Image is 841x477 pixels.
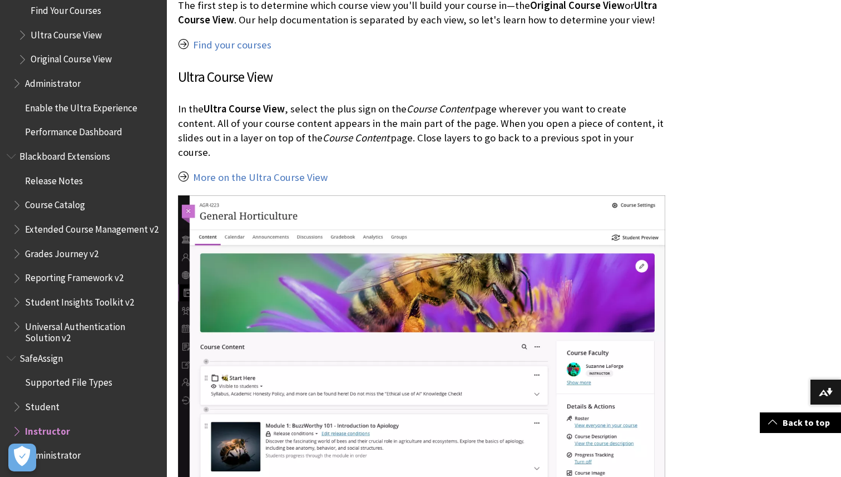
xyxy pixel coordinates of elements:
span: Grades Journey v2 [25,244,98,259]
span: Enable the Ultra Experience [25,99,137,114]
span: Student Insights Toolkit v2 [25,293,134,308]
nav: Book outline for Blackboard Extensions [7,147,160,343]
span: Performance Dashboard [25,123,122,138]
h3: Ultra Course View [178,67,665,88]
span: Ultra Course View [31,26,102,41]
span: Original Course View [31,50,112,65]
button: Open Preferences [8,444,36,471]
span: Reporting Framework v2 [25,269,123,284]
a: More on the Ultra Course View [193,171,328,184]
a: Find your courses [193,38,271,52]
span: Find Your Courses [31,1,101,16]
span: Release Notes [25,171,83,186]
nav: Book outline for Blackboard SafeAssign [7,349,160,465]
span: Instructor [25,422,70,437]
span: Universal Authentication Solution v2 [25,317,159,343]
span: Course Content [407,102,473,115]
span: Blackboard Extensions [19,147,110,162]
a: Back to top [760,412,841,433]
span: Supported File Types [25,373,112,389]
span: Administrator [25,74,81,89]
span: Course Content [323,131,389,144]
span: Ultra Course View [204,102,285,115]
span: Extended Course Management v2 [25,220,159,235]
span: Course Catalog [25,196,85,211]
span: SafeAssign [19,349,63,364]
span: Student [25,397,60,412]
span: Administrator [25,446,81,461]
p: In the , select the plus sign on the page wherever you want to create content. All of your course... [178,102,665,160]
